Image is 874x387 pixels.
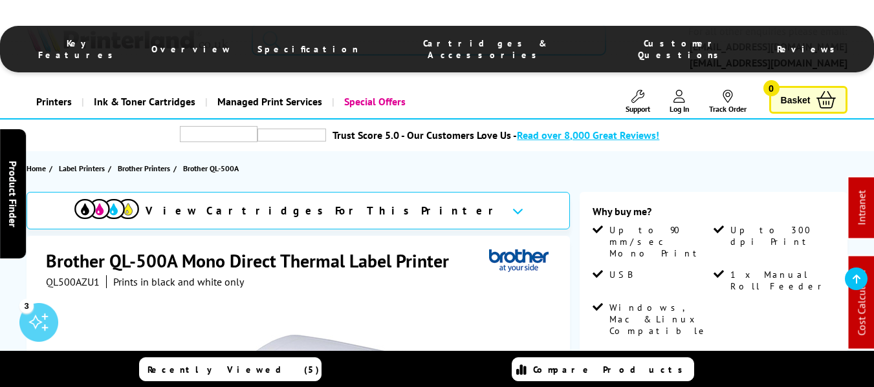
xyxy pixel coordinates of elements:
span: Cartridges & Accessories [384,37,585,61]
span: Customer Questions [612,37,751,61]
a: Managed Print Services [205,85,332,118]
img: Brother [489,249,549,273]
span: Brother Printers [118,162,170,175]
a: Printers [27,85,82,118]
span: Brother QL-500A [183,162,239,175]
i: Prints in black and white only [113,275,244,288]
span: Specification [257,43,358,55]
img: trustpilot rating [257,129,326,141]
a: Intranet [855,191,868,225]
a: Trust Score 5.0 - Our Customers Love Us -Read over 8,000 Great Reviews! [333,129,659,141]
span: Home [27,162,46,175]
div: 3 [19,298,34,313]
span: Windows, Mac & Linux Compatible [609,302,711,337]
span: Overview [151,43,232,55]
a: Label Printers [59,162,108,175]
a: Log In [670,90,690,114]
div: Why buy me? [593,205,835,224]
img: cmyk-icon.svg [74,199,139,219]
span: 1 x Manual Roll Feeder [730,269,832,292]
a: Brother QL-500A [183,162,242,175]
span: Label Printers [59,162,105,175]
span: USB [609,269,632,280]
a: Support [626,90,650,114]
span: Support [626,104,650,114]
a: Special Offers [332,85,415,118]
span: 0 [763,80,780,96]
span: Reviews [777,43,842,55]
h1: Brother QL-500A Mono Direct Thermal Label Printer [46,249,462,273]
span: Read over 8,000 Great Reviews! [517,129,659,141]
span: Basket [781,91,811,109]
img: trustpilot rating [180,126,257,142]
span: Product Finder [6,160,19,227]
span: Key Features [32,37,126,61]
span: Compare Products [533,364,690,375]
span: Recently Viewed (5) [147,364,320,375]
a: Compare Products [512,357,694,381]
a: Cost Calculator [855,269,868,336]
span: Log In [670,104,690,114]
a: Recently Viewed (5) [139,357,322,381]
span: Up to 300 dpi Print [730,224,832,247]
span: QL500AZU1 [46,275,100,288]
a: Basket 0 [769,86,848,114]
span: Ink & Toner Cartridges [94,85,195,118]
a: Ink & Toner Cartridges [82,85,205,118]
a: Track Order [709,90,747,114]
a: Brother Printers [118,162,173,175]
a: Home [27,162,49,175]
span: Up to 90 mm/sec Mono Print [609,224,711,259]
span: View Cartridges For This Printer [146,204,501,218]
